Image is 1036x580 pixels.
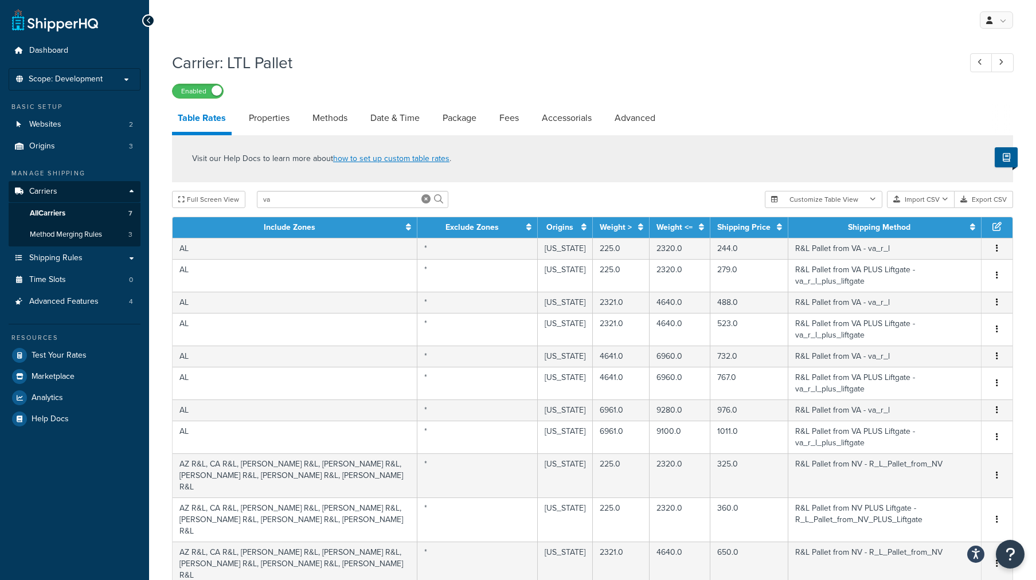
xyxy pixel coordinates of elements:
[848,221,910,233] a: Shipping Method
[32,393,63,403] span: Analytics
[29,275,66,285] span: Time Slots
[536,104,597,132] a: Accessorials
[172,191,245,208] button: Full Screen View
[173,84,223,98] label: Enabled
[538,292,593,313] td: [US_STATE]
[9,333,140,343] div: Resources
[257,191,448,208] input: Search
[173,259,417,292] td: AL
[788,367,982,399] td: R&L Pallet from VA PLUS Liftgate - va_r_l_plus_liftgate
[538,399,593,421] td: [US_STATE]
[9,181,140,202] a: Carriers
[9,181,140,246] li: Carriers
[264,221,315,233] a: Include Zones
[650,421,710,453] td: 9100.0
[538,453,593,497] td: [US_STATE]
[172,104,232,135] a: Table Rates
[30,230,102,240] span: Method Merging Rules
[32,414,69,424] span: Help Docs
[538,367,593,399] td: [US_STATE]
[9,203,140,224] a: AllCarriers7
[788,399,982,421] td: R&L Pallet from VA - va_r_l
[29,297,99,307] span: Advanced Features
[9,102,140,112] div: Basic Setup
[9,345,140,366] a: Test Your Rates
[29,120,61,130] span: Websites
[129,297,133,307] span: 4
[32,351,87,360] span: Test Your Rates
[593,259,650,292] td: 225.0
[593,313,650,346] td: 2321.0
[593,399,650,421] td: 6961.0
[538,346,593,367] td: [US_STATE]
[29,142,55,151] span: Origins
[593,292,650,313] td: 2321.0
[788,497,982,542] td: R&L Pallet from NV PLUS Liftgate - R_L_Pallet_from_NV_PLUS_Liftgate
[538,421,593,453] td: [US_STATE]
[650,346,710,367] td: 6960.0
[9,269,140,291] a: Time Slots0
[710,497,788,542] td: 360.0
[788,346,982,367] td: R&L Pallet from VA - va_r_l
[173,346,417,367] td: AL
[129,142,133,151] span: 3
[788,313,982,346] td: R&L Pallet from VA PLUS Liftgate - va_r_l_plus_liftgate
[650,238,710,259] td: 2320.0
[788,453,982,497] td: R&L Pallet from NV - R_L_Pallet_from_NV
[9,224,140,245] li: Method Merging Rules
[887,191,955,208] button: Import CSV
[29,75,103,84] span: Scope: Development
[173,497,417,542] td: AZ R&L, CA R&L, [PERSON_NAME] R&L, [PERSON_NAME] R&L, [PERSON_NAME] R&L, [PERSON_NAME] R&L, [PERS...
[29,46,68,56] span: Dashboard
[32,372,75,382] span: Marketplace
[710,421,788,453] td: 1011.0
[650,313,710,346] td: 4640.0
[173,367,417,399] td: AL
[650,259,710,292] td: 2320.0
[129,275,133,285] span: 0
[600,221,632,233] a: Weight >
[494,104,525,132] a: Fees
[710,313,788,346] td: 523.0
[243,104,295,132] a: Properties
[173,313,417,346] td: AL
[593,346,650,367] td: 4641.0
[9,114,140,135] li: Websites
[9,291,140,312] a: Advanced Features4
[307,104,353,132] a: Methods
[788,292,982,313] td: R&L Pallet from VA - va_r_l
[593,421,650,453] td: 6961.0
[9,409,140,429] a: Help Docs
[128,230,132,240] span: 3
[29,187,57,197] span: Carriers
[128,209,132,218] span: 7
[609,104,661,132] a: Advanced
[710,399,788,421] td: 976.0
[30,209,65,218] span: All Carriers
[9,168,140,178] div: Manage Shipping
[333,152,449,164] a: how to set up custom table rates
[995,147,1018,167] button: Show Help Docs
[9,40,140,61] a: Dashboard
[538,259,593,292] td: [US_STATE]
[788,238,982,259] td: R&L Pallet from VA - va_r_l
[365,104,425,132] a: Date & Time
[538,238,593,259] td: [US_STATE]
[970,53,992,72] a: Previous Record
[593,367,650,399] td: 4641.0
[546,221,573,233] a: Origins
[710,346,788,367] td: 732.0
[650,399,710,421] td: 9280.0
[173,421,417,453] td: AL
[9,136,140,157] a: Origins3
[710,367,788,399] td: 767.0
[650,497,710,542] td: 2320.0
[9,248,140,269] li: Shipping Rules
[650,292,710,313] td: 4640.0
[9,387,140,408] li: Analytics
[991,53,1014,72] a: Next Record
[173,238,417,259] td: AL
[192,152,451,165] p: Visit our Help Docs to learn more about .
